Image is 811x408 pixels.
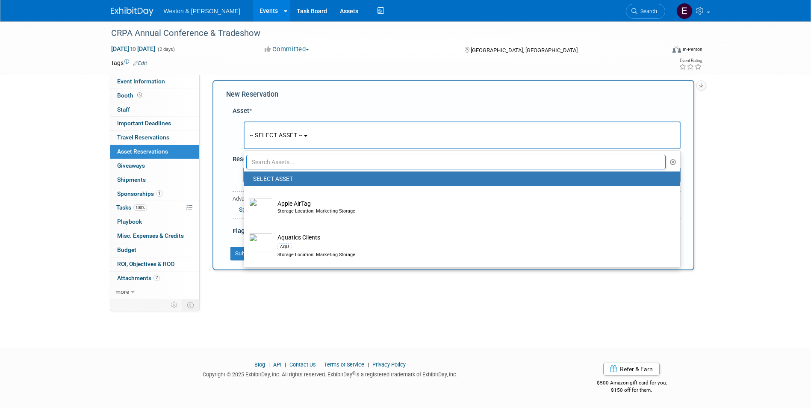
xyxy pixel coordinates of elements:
div: Reservation Notes [233,155,681,164]
button: Committed [262,45,313,54]
span: 1 [156,190,162,197]
span: Search [637,8,657,15]
div: Advanced Options [233,195,681,203]
span: Asset Reservations [117,148,168,155]
span: [DATE] [DATE] [111,45,156,53]
a: more [110,285,199,299]
a: Specify Shipping Logistics Category [239,206,333,213]
span: Giveaways [117,162,145,169]
span: Tasks [116,204,147,211]
a: API [273,361,281,368]
a: ROI, Objectives & ROO [110,257,199,271]
a: Sponsorships1 [110,187,199,201]
div: AQU [277,243,292,250]
span: Playbook [117,218,142,225]
div: Storage Location: Marketing Storage [277,208,663,215]
span: | [266,361,272,368]
span: Misc. Expenses & Credits [117,232,184,239]
a: Misc. Expenses & Credits [110,229,199,243]
div: CRPA Annual Conference & Tradeshow [108,26,652,41]
a: Attachments2 [110,272,199,285]
span: -- SELECT ASSET -- [250,132,303,139]
a: Staff [110,103,199,117]
a: Privacy Policy [372,361,406,368]
span: Attachments [117,275,160,281]
a: Refer & Earn [603,363,660,375]
span: Booth not reserved yet [136,92,144,98]
span: Event Information [117,78,165,85]
sup: ® [352,371,355,375]
div: Event Format [615,44,703,57]
span: 2 [153,275,160,281]
div: $150 off for them. [563,387,701,394]
a: Blog [254,361,265,368]
a: Budget [110,243,199,257]
a: Tasks100% [110,201,199,215]
a: Terms of Service [324,361,364,368]
td: Aquatics Clients [273,233,663,258]
span: Budget [117,246,136,253]
button: Submit [230,247,259,260]
a: Shipments [110,173,199,187]
span: Booth [117,92,144,99]
div: Storage Location: Marketing Storage [277,251,663,258]
span: | [366,361,371,368]
div: Copyright © 2025 ExhibitDay, Inc. All rights reserved. ExhibitDay is a registered trademark of Ex... [111,369,550,378]
img: ExhibitDay [111,7,153,16]
a: Travel Reservations [110,131,199,145]
span: Shipments [117,176,146,183]
span: Staff [117,106,130,113]
td: Apple AirTag [273,198,663,216]
img: Edyn Winter [676,3,693,19]
a: Playbook [110,215,199,229]
td: Personalize Event Tab Strip [167,299,182,310]
a: Important Deadlines [110,117,199,130]
a: Edit [133,60,147,66]
span: to [129,45,137,52]
img: Format-Inperson.png [672,46,681,53]
span: more [115,288,129,295]
span: Flag: [233,227,246,235]
a: Asset Reservations [110,145,199,159]
span: ROI, Objectives & ROO [117,260,174,267]
span: New Reservation [226,90,278,98]
div: $500 Amazon gift card for you, [563,374,701,393]
label: -- SELECT ASSET -- [248,173,672,184]
span: Weston & [PERSON_NAME] [164,8,240,15]
span: (2 days) [157,47,175,52]
a: Giveaways [110,159,199,173]
a: Contact Us [289,361,316,368]
td: Tags [111,59,147,67]
span: | [317,361,323,368]
a: Search [626,4,665,19]
span: Sponsorships [117,190,162,197]
td: Toggle Event Tabs [182,299,199,310]
input: Search Assets... [246,155,666,169]
span: | [283,361,288,368]
div: Event Rating [679,59,702,63]
span: [GEOGRAPHIC_DATA], [GEOGRAPHIC_DATA] [471,47,578,53]
button: -- SELECT ASSET -- [244,121,681,149]
a: Booth [110,89,199,103]
div: In-Person [682,46,702,53]
span: Travel Reservations [117,134,169,141]
a: Event Information [110,75,199,89]
span: Important Deadlines [117,120,171,127]
div: Asset [233,106,681,115]
span: 100% [133,204,147,211]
